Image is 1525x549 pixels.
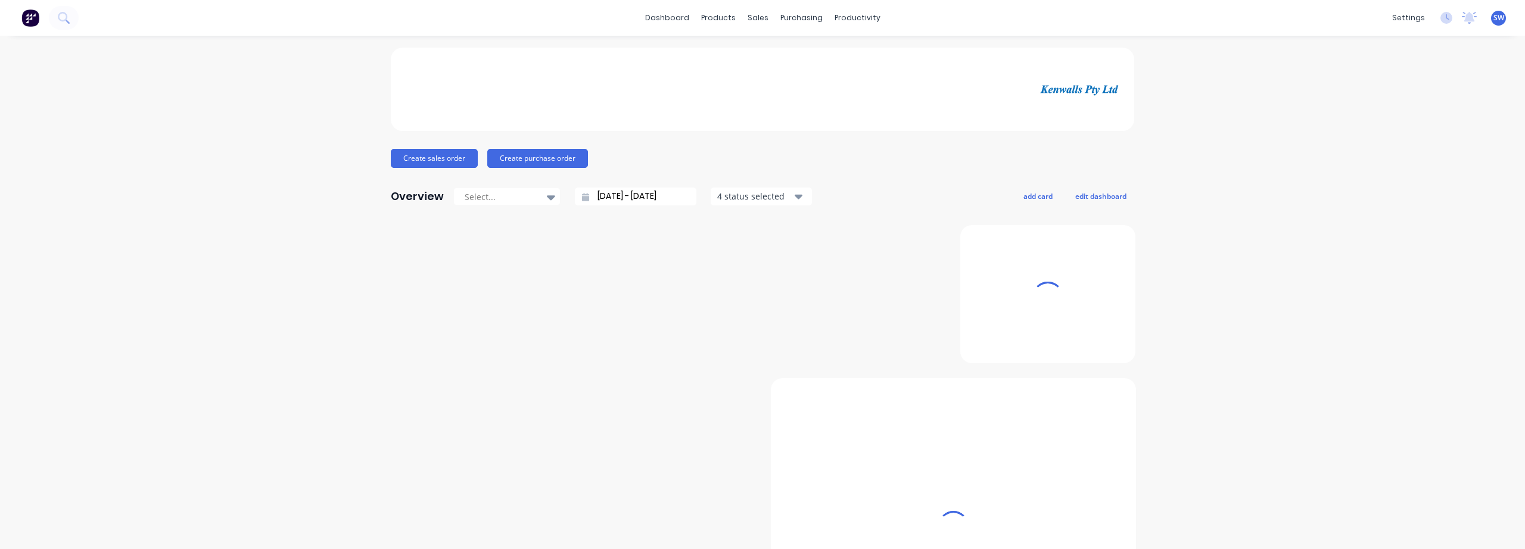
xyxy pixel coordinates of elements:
[742,9,774,27] div: sales
[21,9,39,27] img: Factory
[717,190,792,202] div: 4 status selected
[1016,188,1060,204] button: add card
[1493,13,1504,23] span: SW
[487,149,588,168] button: Create purchase order
[1386,9,1431,27] div: settings
[391,185,444,208] div: Overview
[1067,188,1134,204] button: edit dashboard
[695,9,742,27] div: products
[391,149,478,168] button: Create sales order
[711,188,812,205] button: 4 status selected
[774,9,829,27] div: purchasing
[829,9,886,27] div: productivity
[639,9,695,27] a: dashboard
